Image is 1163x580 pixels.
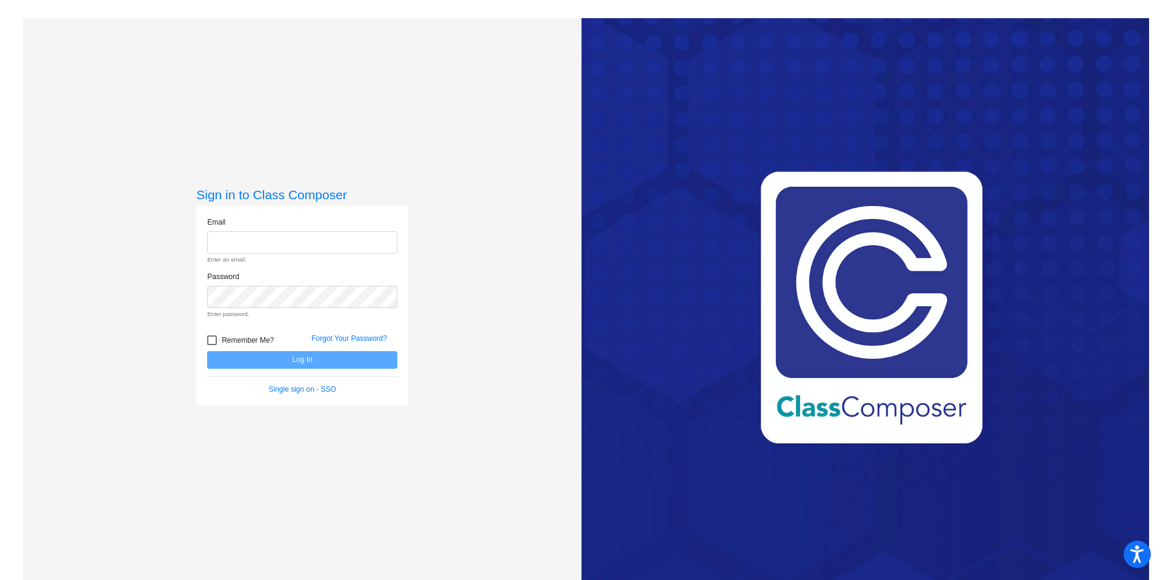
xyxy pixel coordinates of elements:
small: Enter password. [207,310,397,318]
a: Single sign on - SSO [269,385,336,394]
a: Forgot Your Password? [311,334,387,343]
span: Remember Me? [222,333,274,348]
button: Log In [207,351,397,369]
label: Email [207,217,225,228]
label: Password [207,271,239,282]
small: Enter an email. [207,255,397,264]
h3: Sign in to Class Composer [196,187,408,202]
